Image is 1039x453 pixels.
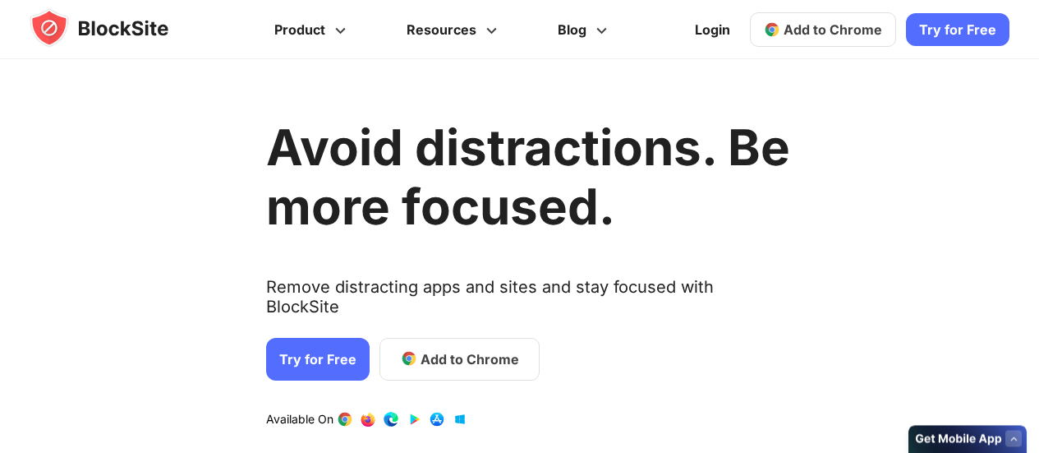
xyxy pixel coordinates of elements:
[764,21,780,38] img: chrome-icon.svg
[379,337,540,380] a: Add to Chrome
[266,337,370,380] a: Try for Free
[266,276,790,329] text: Remove distracting apps and sites and stay focused with BlockSite
[266,411,333,428] text: Available On
[685,10,740,49] a: Login
[30,8,200,48] img: blocksite-icon.5d769676.svg
[750,12,896,47] a: Add to Chrome
[421,349,519,368] span: Add to Chrome
[266,117,790,235] h1: Avoid distractions. Be more focused.
[906,13,1009,46] a: Try for Free
[784,21,882,38] span: Add to Chrome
